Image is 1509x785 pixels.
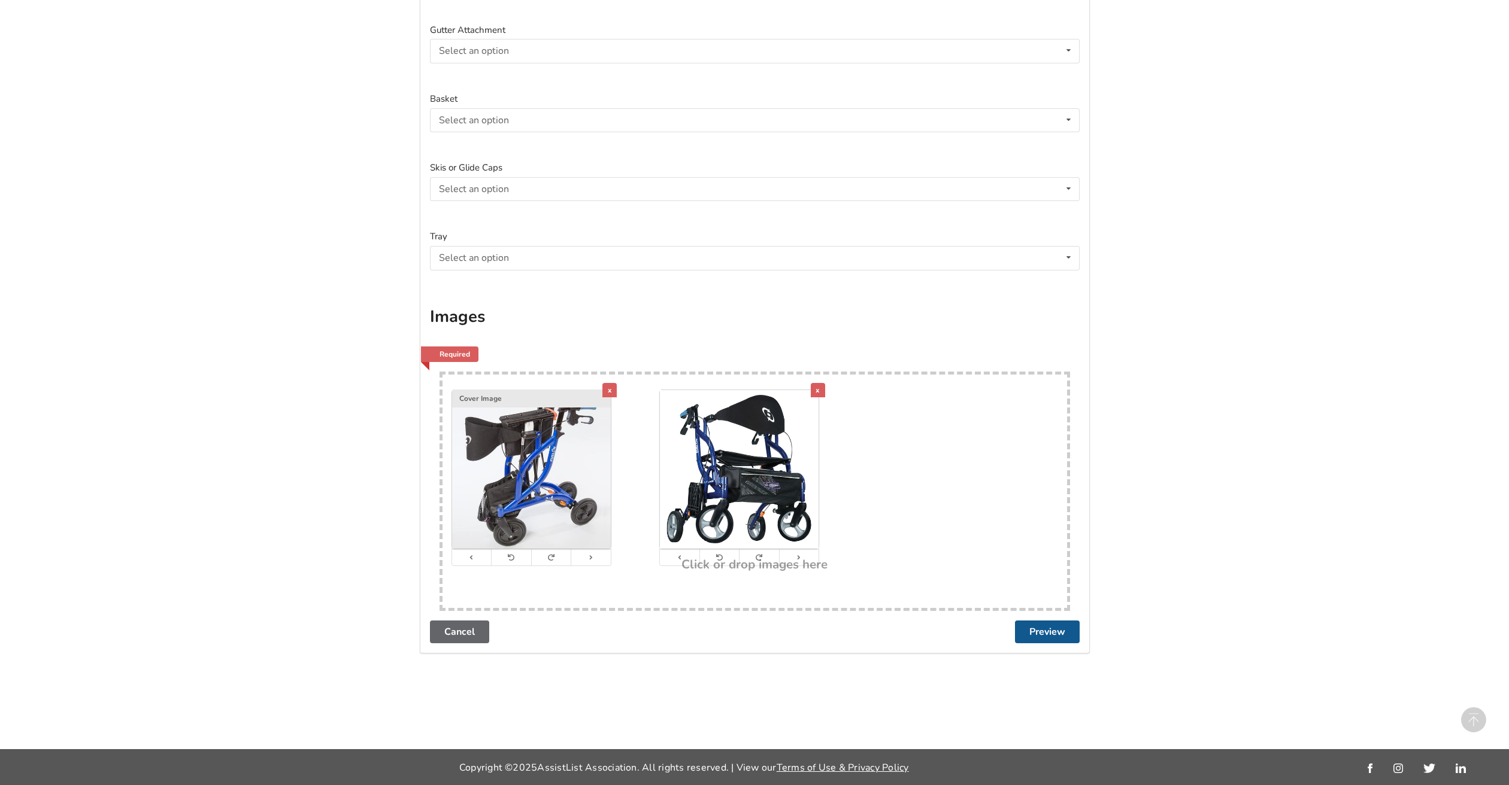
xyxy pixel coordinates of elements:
div: Remove the image [811,383,825,397]
img: facebook_link [1368,763,1372,773]
a: Terms of Use & Privacy Policy [777,761,909,774]
label: Skis or Glide Caps [430,161,1080,175]
img: instagram_link [1393,763,1403,773]
div: Select an option [439,253,509,263]
img: linkedin_link [1456,763,1466,773]
label: Tray [430,230,1080,244]
button: Rotates image left [491,549,531,565]
div: Select an option [439,46,509,56]
a: Required [421,346,478,362]
div: Remove the image [602,383,617,397]
button: Changes order of image [571,549,611,565]
button: Changes order of image [452,549,492,565]
a: Cancel [430,620,489,643]
img: airgo-fusion-foldable_1200x1200.jpg [452,390,611,549]
img: twitter_link [1423,763,1435,773]
button: Changes order of image [660,549,699,565]
div: Select an option [439,115,509,125]
label: Gutter Attachment [430,23,1080,37]
div: Cover Image [452,390,611,407]
button: Rotates image left [699,549,740,565]
label: Basket [430,92,1080,106]
h3: Click or drop images here [681,556,828,572]
button: Rotates image right [739,549,779,565]
button: Changes order of image [779,549,819,565]
div: Select an option [439,184,509,194]
img: chair.jpg [660,390,819,549]
button: Rotates image right [531,549,571,565]
button: Preview [1015,620,1080,643]
h2: Images [430,306,1080,327]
